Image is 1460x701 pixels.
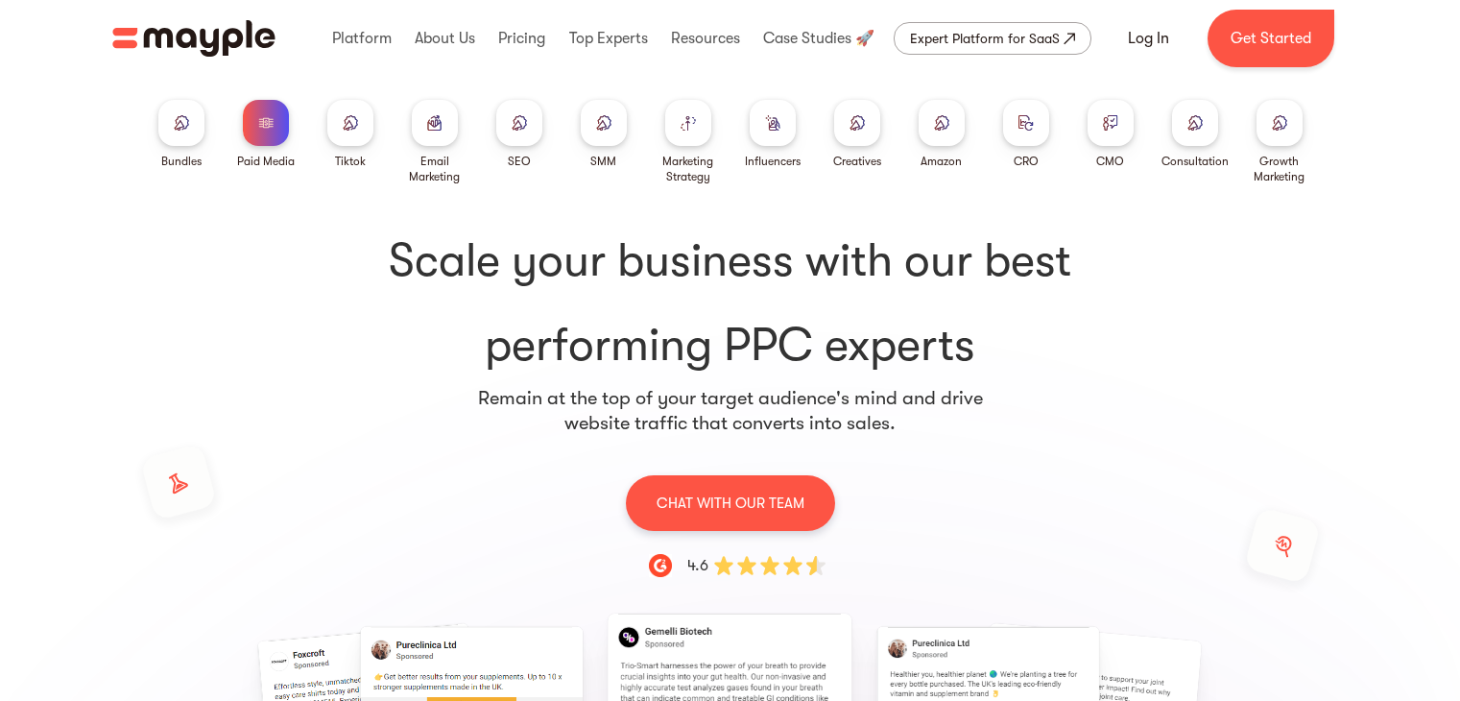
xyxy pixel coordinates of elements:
p: CHAT WITH OUR TEAM [657,491,804,516]
h1: performing PPC experts [147,230,1314,376]
a: Tiktok [327,100,373,169]
div: Marketing Strategy [654,154,723,184]
a: CMO [1088,100,1134,169]
div: Creatives [833,154,881,169]
a: CHAT WITH OUR TEAM [626,474,835,531]
div: Email Marketing [400,154,469,184]
p: Remain at the top of your target audience's mind and drive website traffic that converts into sales. [477,386,984,436]
a: Log In [1105,15,1192,61]
a: Paid Media [237,100,295,169]
div: Amazon [921,154,962,169]
div: CMO [1096,154,1124,169]
a: Growth Marketing [1245,100,1314,184]
a: Amazon [919,100,965,169]
div: SEO [508,154,531,169]
a: Expert Platform for SaaS [894,22,1091,55]
a: Creatives [833,100,881,169]
a: Influencers [745,100,801,169]
div: Consultation [1161,154,1229,169]
a: SMM [581,100,627,169]
div: CRO [1014,154,1039,169]
div: Tiktok [335,154,366,169]
a: Marketing Strategy [654,100,723,184]
div: SMM [590,154,616,169]
a: Bundles [158,100,204,169]
span: Scale your business with our best [147,230,1314,292]
div: Growth Marketing [1245,154,1314,184]
a: SEO [496,100,542,169]
a: Email Marketing [400,100,469,184]
div: Expert Platform for SaaS [910,27,1060,50]
div: Bundles [161,154,202,169]
div: Paid Media [237,154,295,169]
div: Influencers [745,154,801,169]
a: Get Started [1208,10,1334,67]
div: 4.6 [687,554,708,577]
a: CRO [1003,100,1049,169]
img: Mayple logo [112,20,275,57]
a: Consultation [1161,100,1229,169]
